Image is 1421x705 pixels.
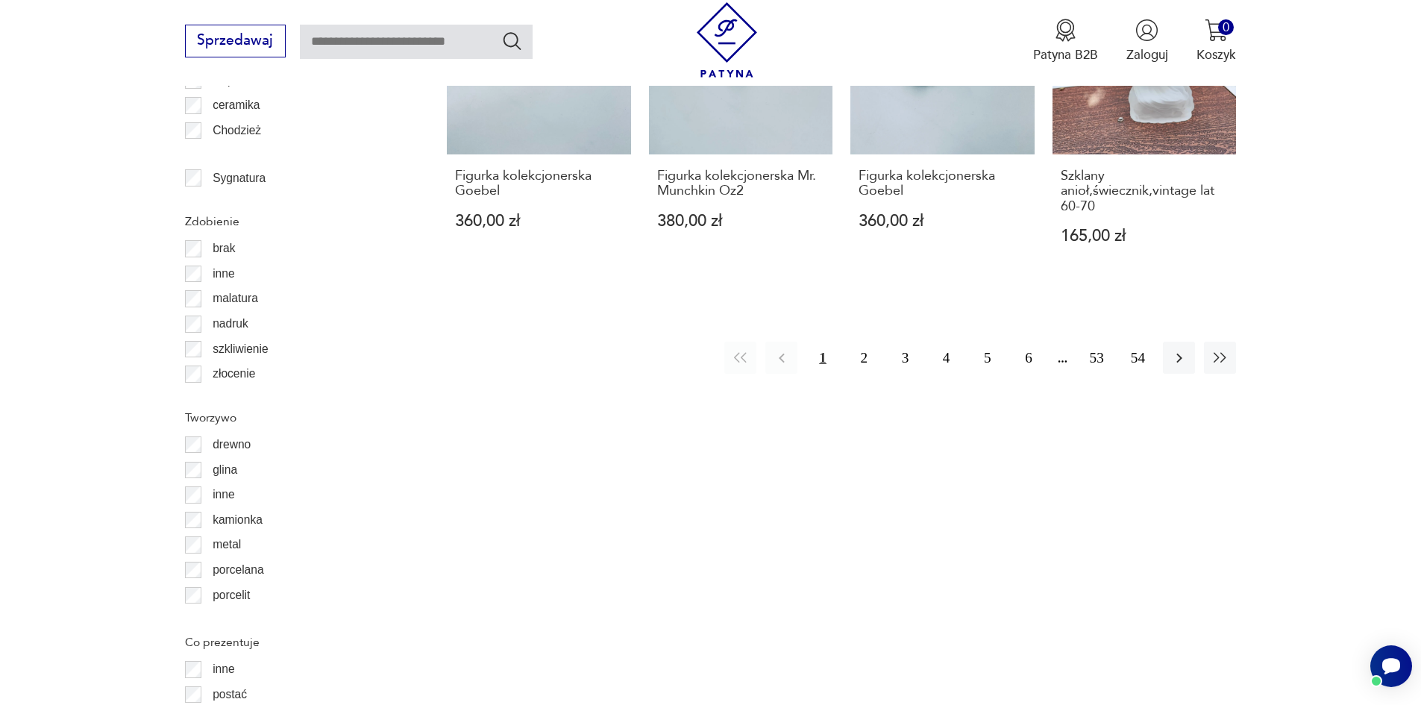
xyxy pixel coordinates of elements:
img: Patyna - sklep z meblami i dekoracjami vintage [689,2,765,78]
p: kamionka [213,510,263,530]
p: inne [213,485,234,504]
h3: Figurka kolekcjonerska Goebel [455,169,623,199]
button: Szukaj [501,30,523,51]
button: 4 [930,342,962,374]
button: 3 [889,342,921,374]
p: Chodzież [213,121,261,140]
p: 360,00 zł [859,213,1026,229]
a: Sprzedawaj [185,36,286,48]
p: Koszyk [1196,46,1236,63]
img: Ikona koszyka [1205,19,1228,42]
p: porcelit [213,586,250,605]
p: drewno [213,435,251,454]
p: Sygnatura [213,169,266,188]
button: Zaloguj [1126,19,1168,63]
img: Ikona medalu [1054,19,1077,42]
p: 165,00 zł [1061,228,1229,244]
p: brak [213,239,235,258]
button: 0Koszyk [1196,19,1236,63]
p: szkliwienie [213,339,269,359]
p: Zdobienie [185,212,404,231]
img: Ikonka użytkownika [1135,19,1158,42]
p: postać [213,685,247,704]
p: steatyt [213,610,247,630]
a: Ikona medaluPatyna B2B [1033,19,1098,63]
button: 53 [1081,342,1113,374]
button: 2 [848,342,880,374]
p: Ćmielów [213,145,257,165]
p: porcelana [213,560,264,580]
p: 360,00 zł [455,213,623,229]
button: Sprzedawaj [185,25,286,57]
p: złocenie [213,364,255,383]
p: 380,00 zł [657,213,825,229]
h3: Szklany anioł,świecznik,vintage lat 60-70 [1061,169,1229,214]
p: glina [213,460,237,480]
p: inne [213,659,234,679]
h3: Figurka kolekcjonerska Goebel [859,169,1026,199]
p: Tworzywo [185,408,404,427]
p: ceramika [213,95,260,115]
button: Patyna B2B [1033,19,1098,63]
h3: Figurka kolekcjonerska Mr. Munchkin Oz2 [657,169,825,199]
p: Co prezentuje [185,633,404,652]
p: metal [213,535,241,554]
p: nadruk [213,314,248,333]
p: malatura [213,289,258,308]
button: 54 [1122,342,1154,374]
p: Patyna B2B [1033,46,1098,63]
p: Zaloguj [1126,46,1168,63]
p: inne [213,264,234,283]
iframe: Smartsupp widget button [1370,645,1412,687]
button: 5 [971,342,1003,374]
button: 6 [1012,342,1044,374]
div: 0 [1218,19,1234,35]
button: 1 [806,342,838,374]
